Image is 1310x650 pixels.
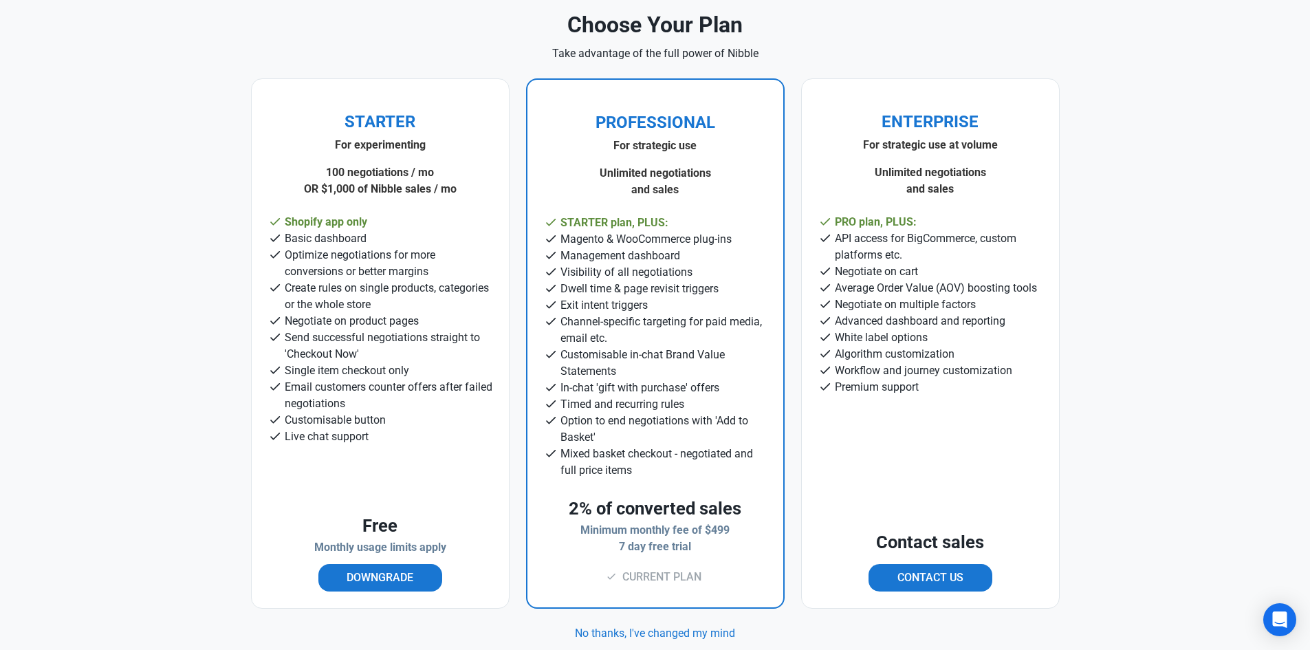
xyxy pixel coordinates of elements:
[818,264,832,278] span: check
[544,413,558,427] span: check
[268,281,282,294] span: check
[544,113,767,132] h2: PROFESSIONAL
[544,232,558,246] span: check
[876,532,984,552] span: Contact sales
[544,446,558,460] span: check
[818,314,832,327] span: check
[285,331,480,360] span: Send successful negotiations straight to 'Checkout Now'
[560,266,692,279] span: Visibility of all negotiations
[835,347,954,360] span: Algorithm customization
[631,183,679,196] strong: and sales
[567,12,743,37] h1: Choose Your Plan
[835,314,1005,327] span: Advanced dashboard and reporting
[544,248,558,262] span: check
[544,314,558,328] span: check
[268,215,282,228] span: check
[818,297,832,311] span: check
[818,347,832,360] span: check
[869,564,992,592] button: Contact Us
[560,398,684,411] span: Timed and recurring rules
[835,331,928,344] span: White label options
[285,380,492,410] span: Email customers counter offers after failed negotiations
[268,113,492,131] h2: STARTER
[875,166,986,179] strong: Unlimited negotiations
[268,330,282,344] span: check
[619,540,691,553] span: 7 day free trial
[600,166,711,180] strong: Unlimited negotiations
[347,570,413,586] span: Downgrade
[285,364,409,377] span: Single item checkout only
[1263,603,1296,636] div: Open Intercom Messenger
[569,498,741,519] span: 2% of converted sales
[285,281,489,311] span: Create rules on single products, categories or the whole store
[285,430,369,443] span: Live chat support
[560,414,748,444] span: Option to end negotiations with 'Add to Basket'
[613,139,697,152] strong: For strategic use
[314,541,446,554] span: Monthly usage limits apply
[362,515,397,536] span: Free
[818,281,832,294] span: check
[544,380,558,394] span: check
[268,413,282,426] span: check
[560,315,762,345] span: Channel-specific targeting for paid media, email etc.
[552,45,758,62] p: Take advantage of the full power of Nibble
[268,363,282,377] span: check
[835,265,918,278] span: Negotiate on cart
[335,138,426,151] strong: For experimenting
[622,569,701,585] span: Current Plan
[268,380,282,393] span: check
[818,380,832,393] span: check
[318,564,442,592] button: Downgrade
[560,216,668,229] span: STARTER plan, PLUS:
[560,249,680,262] span: Management dashboard
[304,182,457,195] strong: OR $1,000 of Nibble sales / mo
[285,413,386,426] span: Customisable button
[897,570,963,586] span: Contact Us
[285,314,419,327] span: Negotiate on product pages
[835,364,1012,377] span: Workflow and journey customization
[544,347,558,361] span: check
[818,330,832,344] span: check
[268,314,282,327] span: check
[544,265,558,279] span: check
[835,232,1016,261] span: API access for BigCommerce, custom platforms etc.
[544,281,558,295] span: check
[544,397,558,411] span: check
[560,282,719,295] span: Dwell time & page revisit triggers
[818,363,832,377] span: check
[544,298,558,312] span: check
[835,281,1037,294] span: Average Order Value (AOV) boosting tools
[818,215,832,228] span: check
[268,248,282,261] span: check
[835,215,917,228] span: PRO plan, PLUS:
[835,298,976,311] span: Negotiate on multiple factors
[285,232,367,245] span: Basic dashboard
[863,138,998,151] strong: For strategic use at volume
[544,215,558,229] span: check
[560,232,732,246] span: Magento & WooCommerce plug-ins
[285,248,435,278] span: Optimize negotiations for more conversions or better margins
[560,381,719,394] span: In-chat 'gift with purchase' offers
[575,625,735,642] a: No thanks, I've changed my mind
[560,447,753,477] span: Mixed basket checkout - negotiated and full price items
[285,215,367,228] span: Shopify app only
[906,182,954,195] strong: and sales
[560,348,725,378] span: Customisable in-chat Brand Value Statements
[593,563,717,591] button: Current Plan
[268,429,282,443] span: check
[835,380,919,393] span: Premium support
[268,231,282,245] span: check
[818,113,1042,131] h2: ENTERPRISE
[818,231,832,245] span: check
[326,166,434,179] strong: 100 negotiations / mo
[560,299,648,312] span: Exit intent triggers
[580,523,730,537] span: Minimum monthly fee of $499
